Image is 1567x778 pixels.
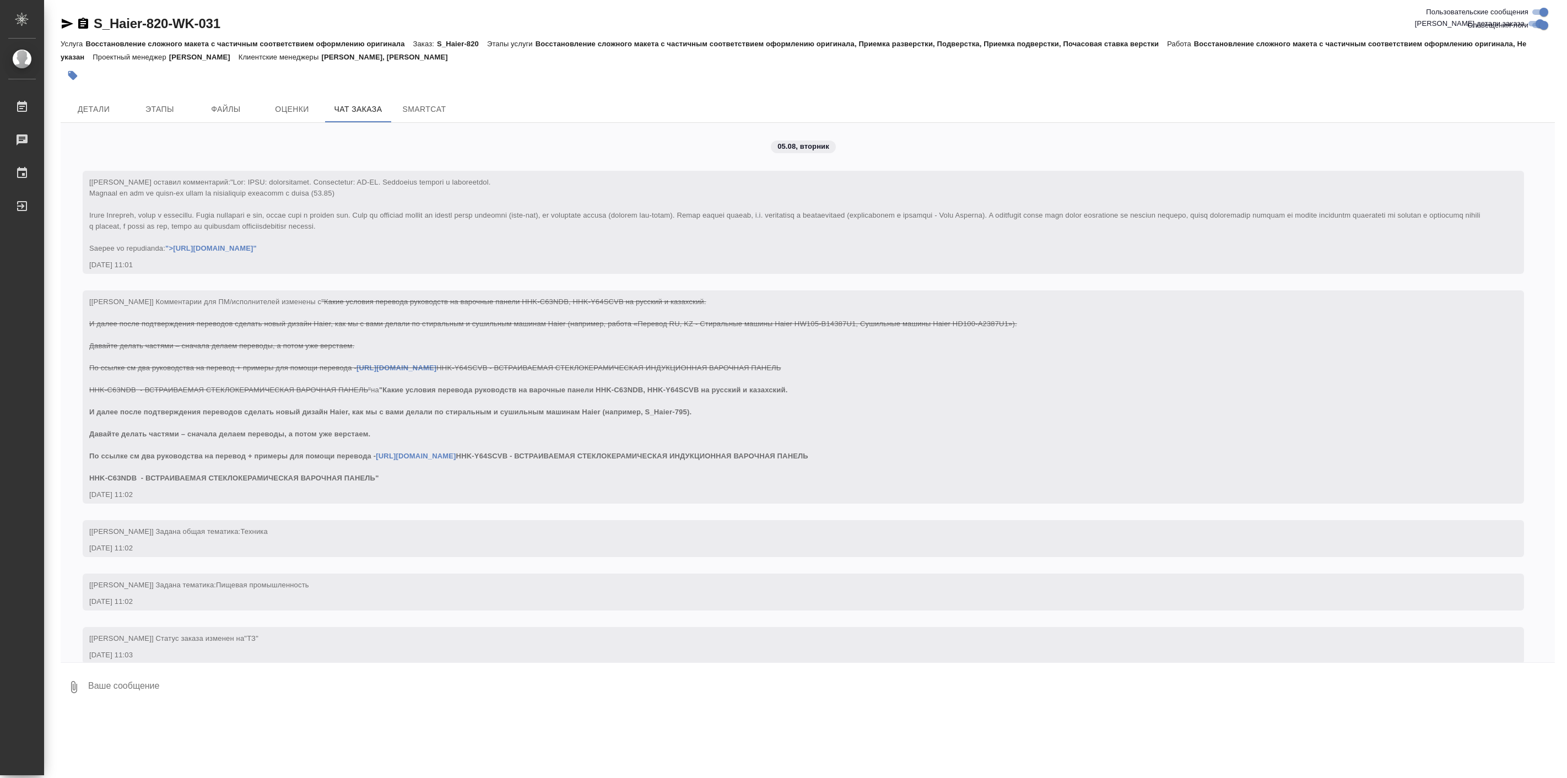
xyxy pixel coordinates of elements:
[89,581,309,589] span: [[PERSON_NAME]] Задана тематика:
[89,527,268,536] span: [[PERSON_NAME]] Задана общая тематика:
[89,298,1017,394] span: "Какие условия перевода руководств на варочные панели HHK-C63NDB, HHK-Y64SCVB на русский и казахс...
[89,260,1485,271] div: [DATE] 11:01
[239,53,322,61] p: Клиентские менеджеры
[437,40,487,48] p: S_Haier-820
[216,581,309,589] span: Пищевая промышленность
[165,244,257,252] a: ">[URL][DOMAIN_NAME]"
[240,527,268,536] span: Техника
[1167,40,1194,48] p: Работа
[133,102,186,116] span: Этапы
[89,489,1485,500] div: [DATE] 11:02
[94,16,220,31] a: S_Haier-820-WK-031
[89,386,808,482] span: "Какие условия перевода руководств на варочные панели HHK-C63NDB, HHK-Y64SCVB на русский и казахс...
[89,650,1485,661] div: [DATE] 11:03
[398,102,451,116] span: SmartCat
[1467,20,1528,31] span: Оповещения-логи
[93,53,169,61] p: Проектный менеджер
[1426,7,1528,18] span: Пользовательские сообщения
[89,543,1485,554] div: [DATE] 11:02
[89,596,1485,607] div: [DATE] 11:02
[89,298,1017,482] span: [[PERSON_NAME]] Комментарии для ПМ/исполнителей изменены с на
[1415,18,1525,29] span: [PERSON_NAME] детали заказа
[89,178,1482,252] span: [[PERSON_NAME] оставил комментарий:
[169,53,239,61] p: [PERSON_NAME]
[266,102,318,116] span: Оценки
[89,634,258,642] span: [[PERSON_NAME]] Статус заказа изменен на
[77,17,90,30] button: Скопировать ссылку
[199,102,252,116] span: Файлы
[356,364,436,372] a: [URL][DOMAIN_NAME]
[85,40,413,48] p: Восстановление сложного макета с частичным соответствием оформлению оригинала
[777,141,829,152] p: 05.08, вторник
[332,102,385,116] span: Чат заказа
[376,452,456,460] a: [URL][DOMAIN_NAME]
[413,40,437,48] p: Заказ:
[536,40,1167,48] p: Восстановление сложного макета с частичным соответствием оформлению оригинала, Приемка разверстки...
[321,53,456,61] p: [PERSON_NAME], [PERSON_NAME]
[61,63,85,88] button: Добавить тэг
[67,102,120,116] span: Детали
[89,178,1482,252] span: "Lor: IPSU: dolorsitamet. Consectetur: AD-EL. Seddoeius tempori u laboreetdol. Magnaal en adm ve ...
[487,40,536,48] p: Этапы услуги
[244,634,258,642] span: "ТЗ"
[61,40,85,48] p: Услуга
[61,17,74,30] button: Скопировать ссылку для ЯМессенджера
